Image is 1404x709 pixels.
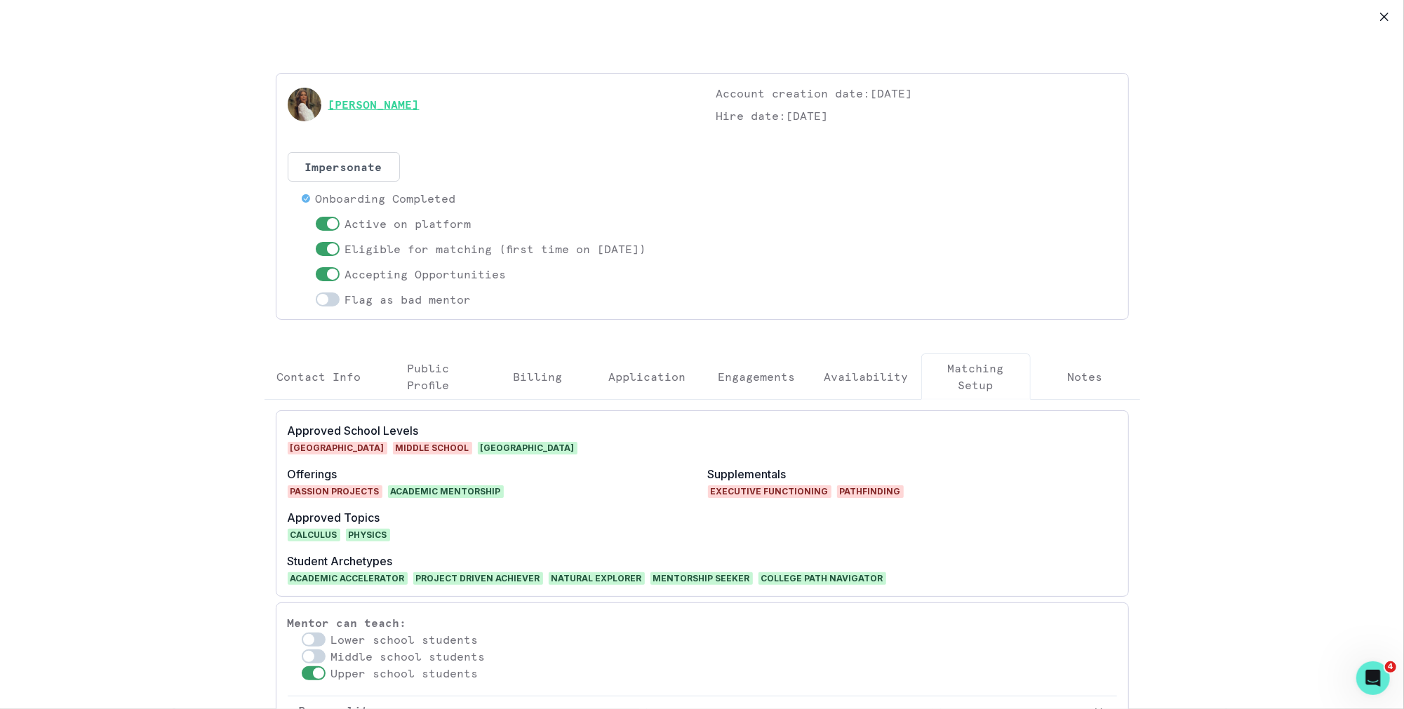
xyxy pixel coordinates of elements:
[331,631,479,648] p: Lower school students
[708,466,1117,482] p: Supplementals
[718,368,796,385] p: Engagements
[1373,6,1396,28] button: Close
[288,614,1117,631] p: Mentor can teach:
[1385,661,1396,673] span: 4
[346,529,390,541] span: Physics
[345,266,507,283] p: Accepting Opportunities
[345,291,472,308] p: Flag as bad mentor
[328,96,420,113] a: [PERSON_NAME]
[345,241,647,257] p: Eligible for matching (first time on [DATE])
[549,572,645,585] span: NATURAL EXPLORER
[316,190,456,207] p: Onboarding Completed
[933,360,1019,393] p: Matching Setup
[1356,661,1390,695] iframe: Intercom live chat
[331,665,479,682] p: Upper school students
[386,360,472,393] p: Public Profile
[716,85,1117,102] p: Account creation date: [DATE]
[277,368,361,385] p: Contact Info
[514,368,563,385] p: Billing
[393,442,472,454] span: Middle School
[758,572,886,585] span: COLLEGE PATH NAVIGATOR
[478,442,577,454] span: [GEOGRAPHIC_DATA]
[288,529,340,541] span: Calculus
[288,422,697,439] p: Approved School Levels
[288,553,1117,569] p: Student Archetypes
[331,648,486,665] p: Middle school students
[824,368,909,385] p: Availability
[837,485,904,498] span: Pathfinding
[288,572,408,585] span: ACADEMIC ACCELERATOR
[716,107,1117,124] p: Hire date: [DATE]
[288,442,387,454] span: [GEOGRAPHIC_DATA]
[288,466,697,482] p: Offerings
[288,485,382,498] span: Passion Projects
[708,485,831,498] span: Executive Functioning
[609,368,686,385] p: Application
[413,572,543,585] span: PROJECT DRIVEN ACHIEVER
[388,485,504,498] span: Academic Mentorship
[1068,368,1103,385] p: Notes
[288,152,400,182] button: Impersonate
[288,509,1117,526] p: Approved Topics
[650,572,753,585] span: MENTORSHIP SEEKER
[345,215,472,232] p: Active on platform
